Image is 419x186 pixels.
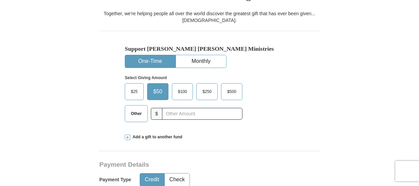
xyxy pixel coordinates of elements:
[151,108,162,120] span: $
[162,108,242,120] input: Other Amount
[199,87,215,97] span: $250
[176,55,226,68] button: Monthly
[130,134,182,140] span: Add a gift to another fund
[150,87,166,97] span: $50
[99,161,272,169] h3: Payment Details
[125,75,167,80] strong: Select Giving Amount
[127,87,141,97] span: $25
[99,177,131,183] h5: Payment Type
[175,87,191,97] span: $100
[125,55,175,68] button: One-Time
[140,173,164,186] button: Credit
[127,109,145,119] span: Other
[125,45,294,52] h5: Support [PERSON_NAME] [PERSON_NAME] Ministries
[165,173,189,186] button: Check
[224,87,240,97] span: $500
[99,10,320,24] div: Together, we're helping people all over the world discover the greatest gift that has ever been g...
